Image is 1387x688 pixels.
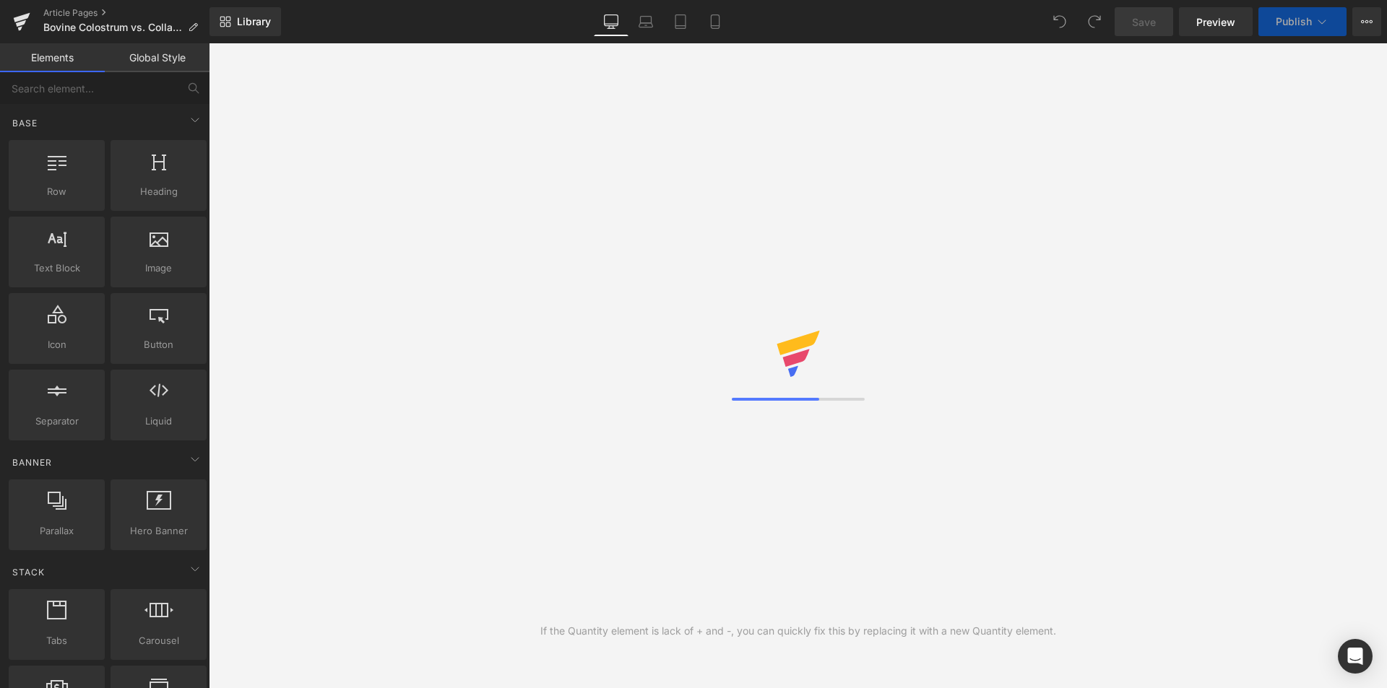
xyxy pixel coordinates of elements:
span: Library [237,15,271,28]
span: Parallax [13,523,100,539]
button: Publish [1258,7,1347,36]
a: Laptop [628,7,663,36]
button: Redo [1080,7,1109,36]
span: Icon [13,337,100,352]
span: Text Block [13,261,100,276]
span: Button [115,337,202,352]
a: New Library [209,7,281,36]
button: Undo [1045,7,1074,36]
span: Row [13,184,100,199]
span: Heading [115,184,202,199]
a: Tablet [663,7,698,36]
span: Bovine Colostrum vs. Collagen: Which Boosts Your Health Better? [43,22,182,33]
a: Desktop [594,7,628,36]
a: Article Pages [43,7,209,19]
span: Image [115,261,202,276]
span: Liquid [115,414,202,429]
span: Publish [1276,16,1312,27]
div: Open Intercom Messenger [1338,639,1373,674]
span: Save [1132,14,1156,30]
span: Base [11,116,39,130]
span: Preview [1196,14,1235,30]
button: More [1352,7,1381,36]
a: Preview [1179,7,1253,36]
a: Mobile [698,7,733,36]
span: Carousel [115,633,202,648]
span: Stack [11,565,46,579]
a: Global Style [105,43,209,72]
span: Tabs [13,633,100,648]
span: Separator [13,414,100,429]
div: If the Quantity element is lack of + and -, you can quickly fix this by replacing it with a new Q... [540,623,1056,639]
span: Hero Banner [115,523,202,539]
span: Banner [11,456,53,469]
